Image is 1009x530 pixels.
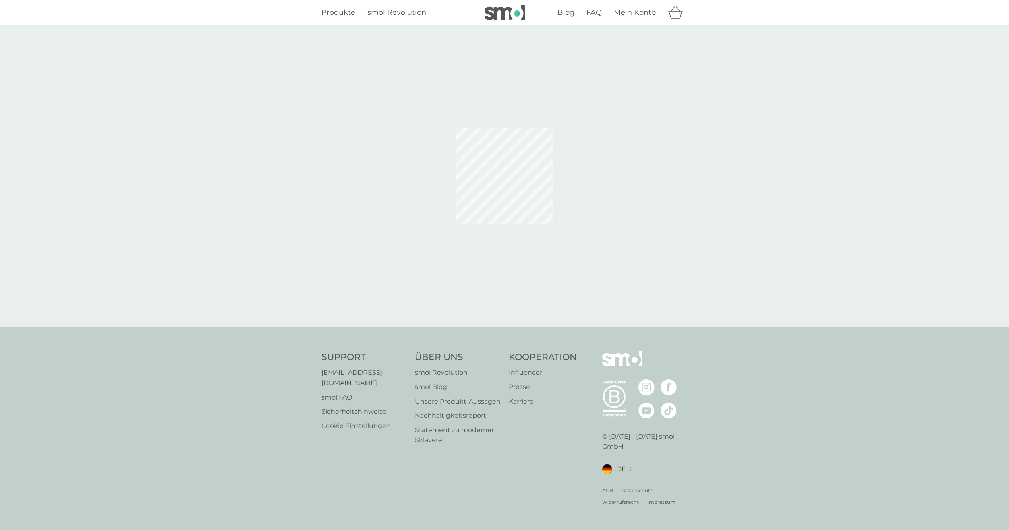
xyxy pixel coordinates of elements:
[647,498,675,506] a: Impressum
[415,351,501,364] h4: Über Uns
[321,7,355,19] a: Produkte
[367,7,426,19] a: smol Revolution
[602,487,613,494] a: AGB
[557,7,574,19] a: Blog
[321,351,407,364] h4: Support
[622,487,653,494] a: Datenschutz
[614,8,656,17] span: Mein Konto
[509,351,577,364] h4: Kooperation
[321,421,407,431] a: Cookie Einstellungen
[415,367,501,378] a: smol Revolution
[485,5,525,20] img: smol
[661,379,677,395] img: besuche die smol Facebook Seite
[661,402,677,418] img: besuche die smol TikTok Seite
[415,396,501,407] a: Unsere Produkt‑Aussagen
[321,367,407,388] a: [EMAIL_ADDRESS][DOMAIN_NAME]
[586,8,602,17] span: FAQ
[557,8,574,17] span: Blog
[509,382,577,392] a: Presse
[616,464,626,474] span: DE
[602,351,642,379] img: smol
[668,4,688,21] div: Warenkorb
[630,467,632,472] img: Standort auswählen
[321,406,407,417] a: Sicherheitshinweise
[509,396,577,407] a: Karriere
[602,431,688,452] p: © [DATE] - [DATE] smol GmbH
[586,7,602,19] a: FAQ
[321,8,355,17] span: Produkte
[321,392,407,403] a: smol FAQ
[415,382,501,392] a: smol Blog
[614,7,656,19] a: Mein Konto
[367,8,426,17] span: smol Revolution
[415,410,501,421] a: Nachhaltigkeitsreport
[602,464,612,474] img: DE flag
[509,367,577,378] a: Influencer
[638,402,655,418] img: besuche die smol YouTube Seite
[638,379,655,395] img: besuche die smol Instagram Seite
[602,498,639,506] a: Widerrufsrecht
[415,425,501,445] a: Statement zu moderner Sklaverei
